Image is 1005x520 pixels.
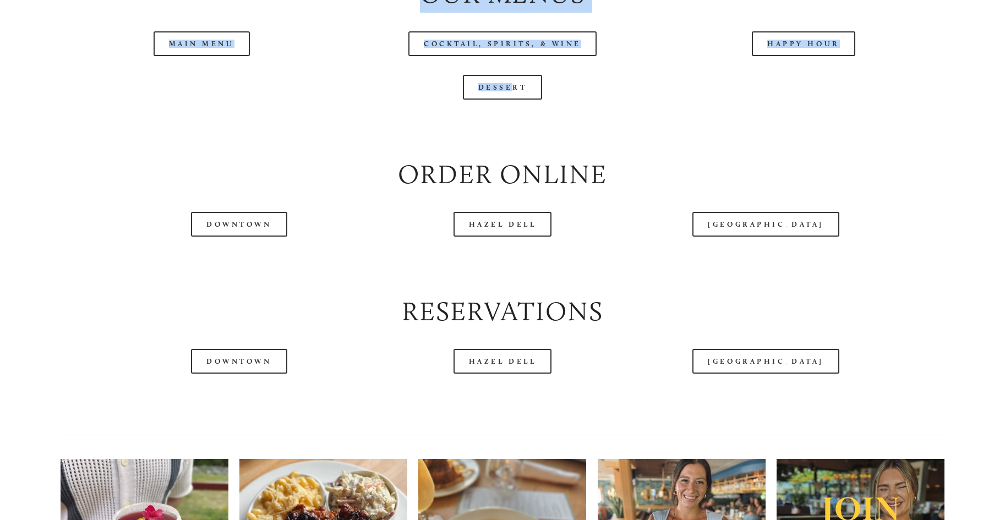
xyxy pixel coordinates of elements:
[191,212,287,237] a: Downtown
[191,349,287,374] a: Downtown
[692,349,839,374] a: [GEOGRAPHIC_DATA]
[692,212,839,237] a: [GEOGRAPHIC_DATA]
[61,293,945,330] h2: Reservations
[454,349,552,374] a: Hazel Dell
[61,156,945,193] h2: Order Online
[454,212,552,237] a: Hazel Dell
